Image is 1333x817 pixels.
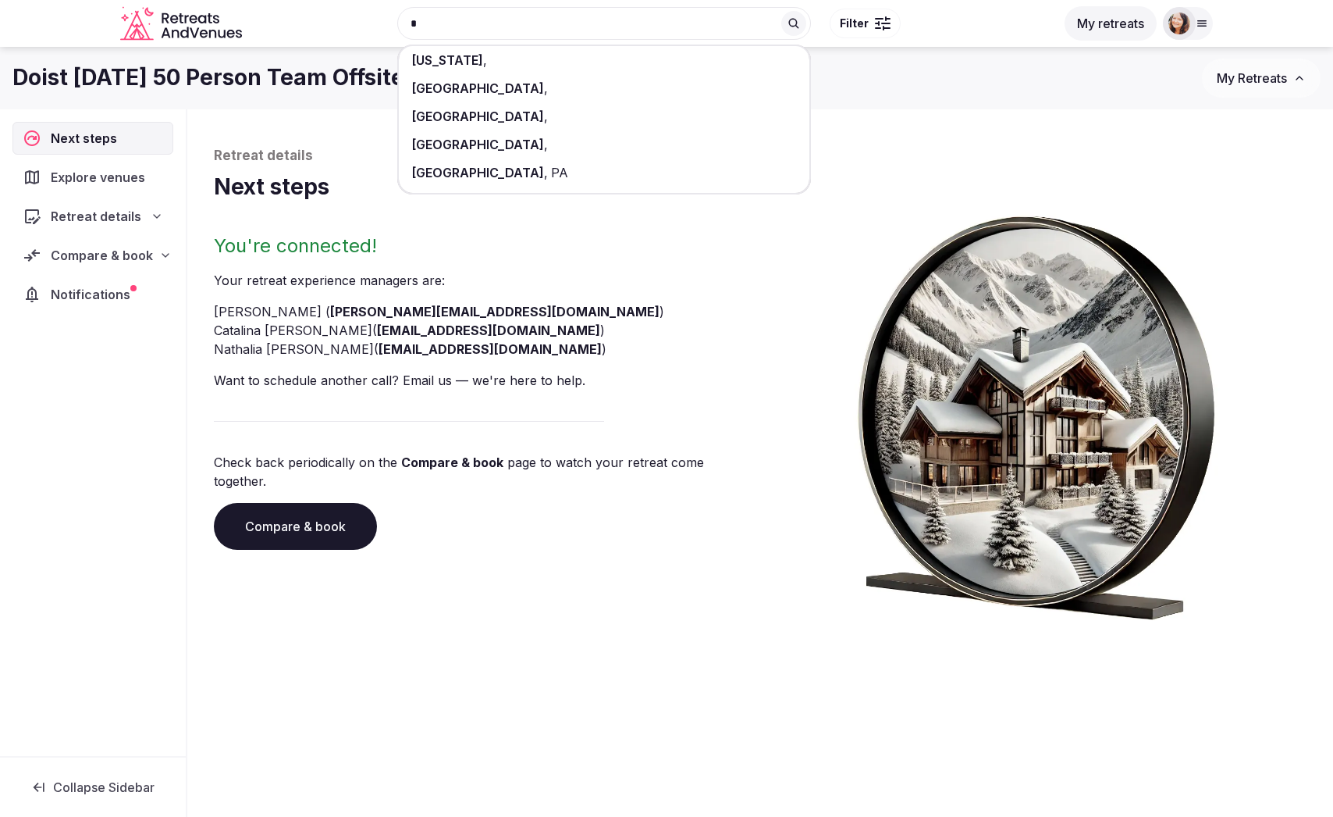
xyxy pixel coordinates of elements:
li: [PERSON_NAME] ( ) [214,302,754,321]
img: rikke [1168,12,1190,34]
a: Compare & book [214,503,377,550]
span: Explore venues [51,168,151,187]
a: [EMAIL_ADDRESS][DOMAIN_NAME] [379,341,602,357]
span: [US_STATE] [411,52,483,68]
a: Compare & book [401,455,503,470]
a: Visit the homepage [120,6,245,41]
a: My retreats [1065,16,1157,31]
p: Retreat details [214,147,1306,166]
a: Next steps [12,122,173,155]
button: Collapse Sidebar [12,770,173,805]
button: My Retreats [1202,59,1321,98]
div: , [399,130,809,159]
span: PA [548,165,568,180]
p: Want to schedule another call? Email us — we're here to help. [214,371,754,390]
button: Filter [830,9,901,38]
h1: Doist [DATE] 50 Person Team Offsite [12,62,404,93]
li: Catalina [PERSON_NAME] ( ) [214,321,754,340]
img: Winter chalet retreat in picture frame [829,202,1244,620]
a: [EMAIL_ADDRESS][DOMAIN_NAME] [377,323,600,338]
a: Notifications [12,278,173,311]
span: [GEOGRAPHIC_DATA] [411,137,544,152]
div: , [399,74,809,102]
span: Filter [840,16,869,31]
span: [GEOGRAPHIC_DATA] [411,165,544,180]
h2: You're connected! [214,234,754,259]
a: Explore venues [12,161,173,194]
p: Your retreat experience manager s are : [214,271,754,290]
div: , [399,46,809,74]
a: [PERSON_NAME][EMAIL_ADDRESS][DOMAIN_NAME] [330,304,659,319]
div: , [399,159,809,187]
p: Check back periodically on the page to watch your retreat come together. [214,453,754,491]
div: , [399,102,809,130]
svg: Retreats and Venues company logo [120,6,245,41]
span: Collapse Sidebar [53,780,155,795]
span: My Retreats [1217,70,1287,86]
span: Next steps [51,129,123,148]
span: Compare & book [51,246,153,265]
span: [GEOGRAPHIC_DATA] [411,80,544,96]
button: My retreats [1065,6,1157,41]
span: Retreat details [51,207,141,226]
span: Notifications [51,285,137,304]
h1: Next steps [214,172,1306,202]
li: Nathalia [PERSON_NAME] ( ) [214,340,754,359]
span: [GEOGRAPHIC_DATA] [411,109,544,124]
